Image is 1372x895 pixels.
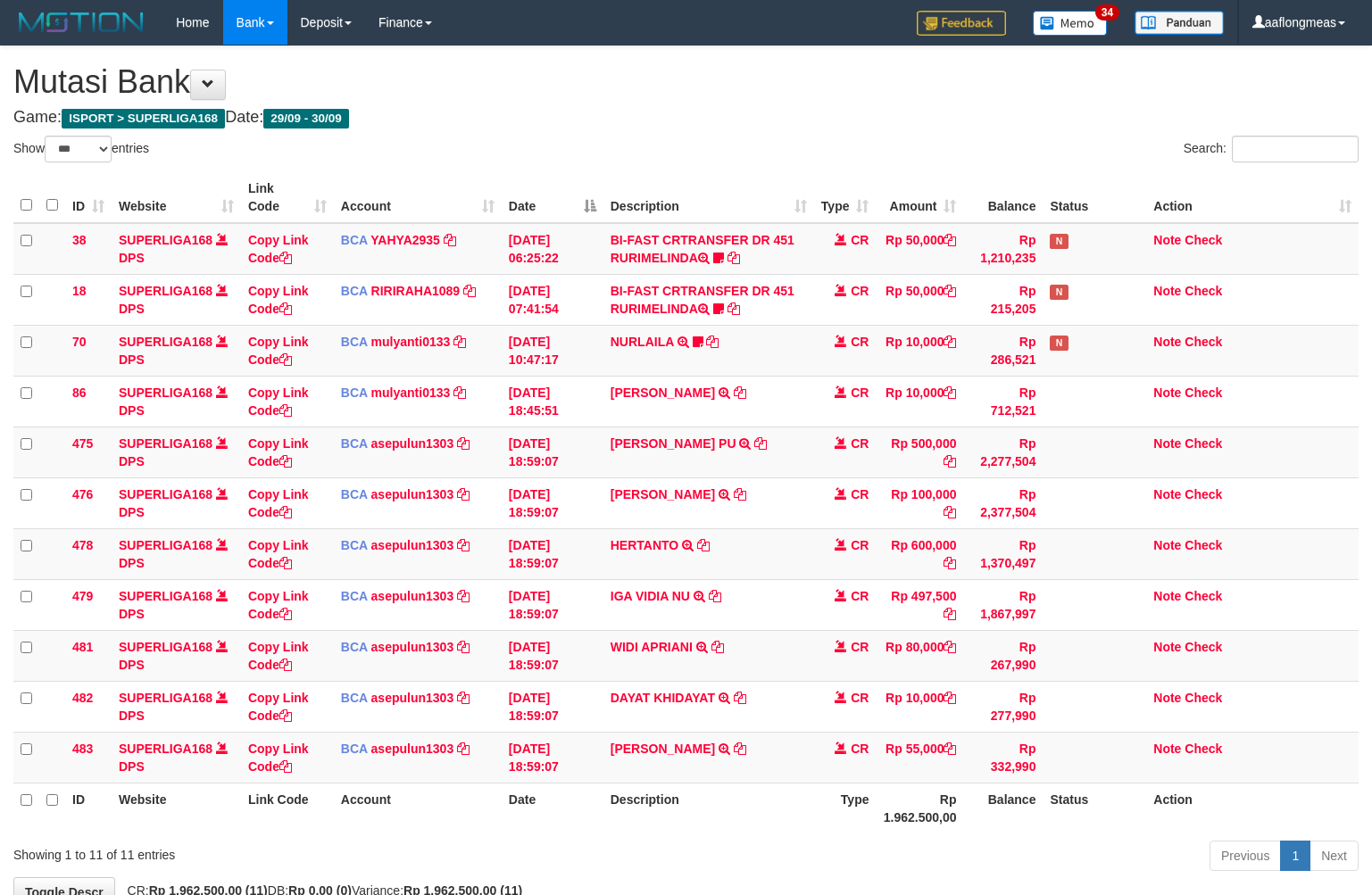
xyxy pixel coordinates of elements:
[1043,172,1146,223] th: Status
[334,172,502,223] th: Account: activate to sort column ascending
[706,335,719,349] a: Copy NURLAILA to clipboard
[263,109,349,128] span: 29/09 - 30/09
[611,538,678,552] a: HERTANTO
[112,223,241,275] td: DPS
[611,691,715,705] a: DAYAT KHIDAYAT
[603,783,814,833] th: Description
[963,274,1043,325] td: Rp 215,205
[1095,4,1119,21] span: 34
[876,376,963,427] td: Rp 10,000
[876,783,963,833] th: Rp 1.962.500,00
[72,335,87,349] span: 70
[370,233,440,247] a: YAHYA2935
[112,172,241,223] th: Website: activate to sort column ascending
[876,732,963,783] td: Rp 55,000
[814,172,877,223] th: Type: activate to sort column ascending
[1185,436,1222,451] a: Check
[1185,691,1222,705] a: Check
[1033,11,1108,36] img: Button%20Memo.svg
[463,284,476,298] a: Copy RIRIRAHA1089 to clipboard
[502,630,603,681] td: [DATE] 18:59:07
[944,607,956,621] a: Copy Rp 497,500 to clipboard
[248,487,309,519] a: Copy Link Code
[341,742,368,756] span: BCA
[728,251,740,265] a: Copy BI-FAST CRTRANSFER DR 451 RURIMELINDA to clipboard
[72,233,87,247] span: 38
[1135,11,1224,35] img: panduan.png
[72,385,87,400] span: 86
[119,233,212,247] a: SUPERLIGA168
[72,691,93,705] span: 482
[1153,487,1181,501] a: Note
[502,783,603,833] th: Date
[502,274,603,325] td: [DATE] 07:41:54
[734,742,746,756] a: Copy YOGI HARFIAN to clipboard
[341,538,368,552] span: BCA
[371,284,461,298] a: RIRIRAHA1089
[851,335,869,349] span: CR
[963,477,1043,528] td: Rp 2,377,504
[371,538,454,552] a: asepulun1303
[112,783,241,833] th: Website
[72,538,93,552] span: 478
[371,335,451,349] a: mulyanti0133
[876,223,963,275] td: Rp 50,000
[611,385,715,400] a: [PERSON_NAME]
[963,630,1043,681] td: Rp 267,990
[1153,335,1181,349] a: Note
[876,528,963,579] td: Rp 600,000
[963,427,1043,477] td: Rp 2,277,504
[1185,335,1222,349] a: Check
[603,274,814,325] td: BI-FAST CRTRANSFER DR 451 RURIMELINDA
[697,538,710,552] a: Copy HERTANTO to clipboard
[851,640,869,654] span: CR
[62,109,225,128] span: ISPORT > SUPERLIGA168
[944,335,956,349] a: Copy Rp 10,000 to clipboard
[371,436,454,451] a: asepulun1303
[1050,234,1068,249] span: Has Note
[1185,640,1222,654] a: Check
[72,284,87,298] span: 18
[1153,691,1181,705] a: Note
[851,385,869,400] span: CR
[1185,487,1222,501] a: Check
[709,589,721,603] a: Copy IGA VIDIA NU to clipboard
[119,640,212,654] a: SUPERLIGA168
[944,691,956,705] a: Copy Rp 10,000 to clipboard
[1280,841,1310,871] a: 1
[1043,783,1146,833] th: Status
[1050,336,1068,351] span: Has Note
[1153,385,1181,400] a: Note
[341,233,368,247] span: BCA
[963,223,1043,275] td: Rp 1,210,235
[1185,233,1222,247] a: Check
[502,223,603,275] td: [DATE] 06:25:22
[502,681,603,732] td: [DATE] 18:59:07
[876,477,963,528] td: Rp 100,000
[341,284,368,298] span: BCA
[851,487,869,501] span: CR
[876,579,963,630] td: Rp 497,500
[119,538,212,552] a: SUPERLIGA168
[341,385,368,400] span: BCA
[248,284,309,316] a: Copy Link Code
[457,436,470,451] a: Copy asepulun1303 to clipboard
[876,325,963,376] td: Rp 10,000
[112,325,241,376] td: DPS
[963,528,1043,579] td: Rp 1,370,497
[457,589,470,603] a: Copy asepulun1303 to clipboard
[963,732,1043,783] td: Rp 332,990
[502,376,603,427] td: [DATE] 18:45:51
[241,783,334,833] th: Link Code
[1153,640,1181,654] a: Note
[112,732,241,783] td: DPS
[1153,284,1181,298] a: Note
[444,233,456,247] a: Copy YAHYA2935 to clipboard
[502,732,603,783] td: [DATE] 18:59:07
[341,691,368,705] span: BCA
[341,589,368,603] span: BCA
[119,335,212,349] a: SUPERLIGA168
[711,640,724,654] a: Copy WIDI APRIANI to clipboard
[502,477,603,528] td: [DATE] 18:59:07
[611,640,693,654] a: WIDI APRIANI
